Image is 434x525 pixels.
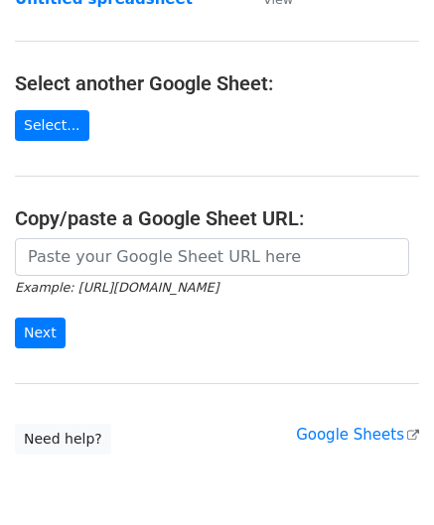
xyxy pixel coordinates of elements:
h4: Copy/paste a Google Sheet URL: [15,206,419,230]
a: Select... [15,110,89,141]
iframe: Chat Widget [335,430,434,525]
input: Next [15,318,66,348]
small: Example: [URL][DOMAIN_NAME] [15,280,218,295]
a: Need help? [15,424,111,455]
h4: Select another Google Sheet: [15,71,419,95]
a: Google Sheets [296,426,419,444]
input: Paste your Google Sheet URL here [15,238,409,276]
